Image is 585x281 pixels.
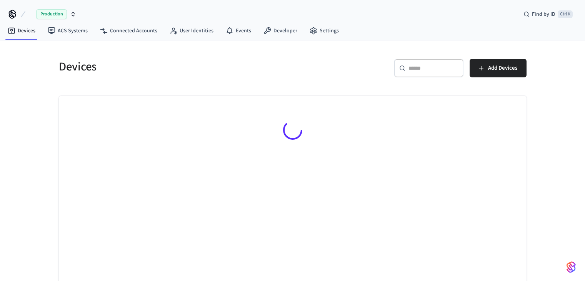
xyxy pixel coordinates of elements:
[303,24,345,38] a: Settings
[470,59,527,77] button: Add Devices
[488,63,517,73] span: Add Devices
[257,24,303,38] a: Developer
[163,24,220,38] a: User Identities
[36,9,67,19] span: Production
[59,59,288,75] h5: Devices
[517,7,579,21] div: Find by IDCtrl K
[2,24,42,38] a: Devices
[532,10,555,18] span: Find by ID
[42,24,94,38] a: ACS Systems
[567,261,576,273] img: SeamLogoGradient.69752ec5.svg
[94,24,163,38] a: Connected Accounts
[558,10,573,18] span: Ctrl K
[220,24,257,38] a: Events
